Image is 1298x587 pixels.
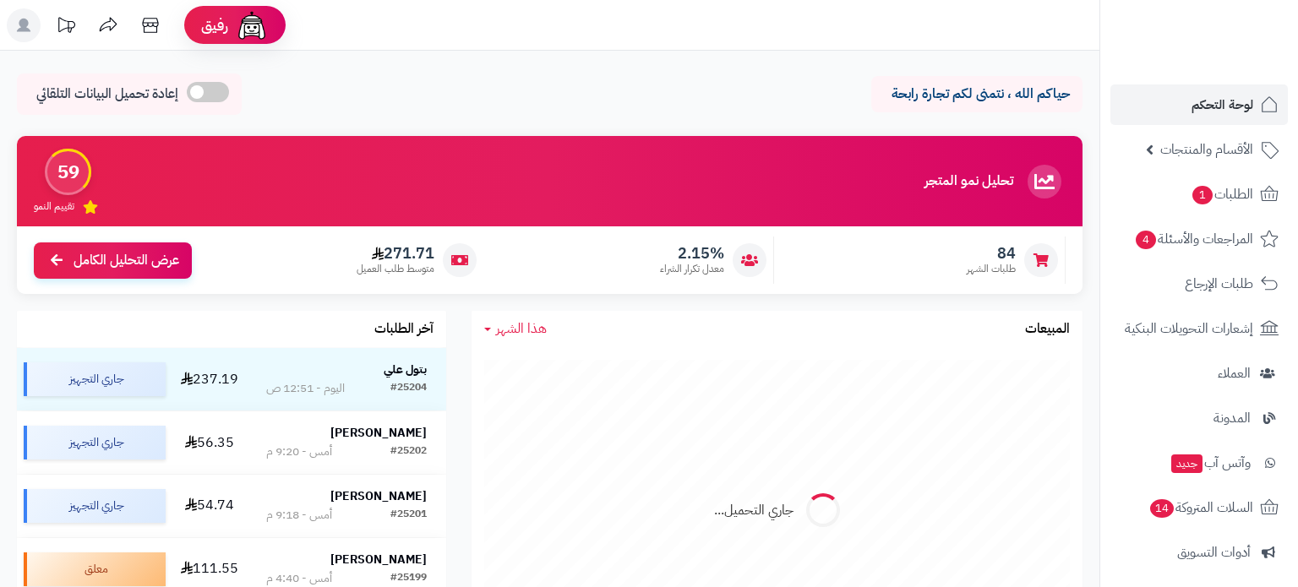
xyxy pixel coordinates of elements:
[24,426,166,459] div: جاري التجهيز
[660,244,724,263] span: 2.15%
[967,262,1016,276] span: طلبات الشهر
[330,487,427,505] strong: [PERSON_NAME]
[1125,317,1253,340] span: إشعارات التحويلات البنكية
[1110,264,1288,304] a: طلبات الإرجاع
[24,489,166,523] div: جاري التجهيز
[36,84,178,104] span: إعادة تحميل البيانات التلقائي
[1192,93,1253,117] span: لوحة التحكم
[1183,47,1282,83] img: logo-2.png
[714,501,794,520] div: جاري التحميل...
[1110,353,1288,394] a: العملاء
[1110,398,1288,438] a: المدونة
[924,174,1013,189] h3: تحليل نمو المتجر
[357,244,434,263] span: 271.71
[1136,231,1156,249] span: 4
[172,348,247,410] td: 237.19
[390,570,427,587] div: #25199
[390,380,427,397] div: #25204
[496,318,547,339] span: هذا الشهر
[357,262,434,276] span: متوسط طلب العميل
[1148,496,1253,519] span: السلات المتروكة
[484,319,547,339] a: هذا الشهر
[1191,182,1253,206] span: الطلبات
[390,443,427,460] div: #25202
[374,322,434,337] h3: آخر الطلبات
[172,411,247,474] td: 56.35
[172,475,247,537] td: 54.74
[1185,272,1253,296] span: طلبات الإرجاع
[330,551,427,568] strong: [PERSON_NAME]
[24,552,166,586] div: معلق
[74,251,179,270] span: عرض التحليل الكامل
[45,8,87,46] a: تحديثات المنصة
[1110,84,1288,125] a: لوحة التحكم
[1171,454,1203,473] span: جديد
[1134,227,1253,251] span: المراجعات والأسئلة
[266,443,332,460] div: أمس - 9:20 م
[201,15,228,35] span: رفيق
[1160,138,1253,161] span: الأقسام والمنتجات
[1110,219,1288,259] a: المراجعات والأسئلة4
[1213,406,1251,430] span: المدونة
[1110,308,1288,349] a: إشعارات التحويلات البنكية
[235,8,269,42] img: ai-face.png
[967,244,1016,263] span: 84
[384,361,427,378] strong: بتول علي
[266,507,332,524] div: أمس - 9:18 م
[660,262,724,276] span: معدل تكرار الشراء
[24,362,166,396] div: جاري التجهيز
[1192,186,1213,204] span: 1
[330,424,427,442] strong: [PERSON_NAME]
[34,242,192,279] a: عرض التحليل الكامل
[1177,541,1251,564] span: أدوات التسويق
[1150,499,1174,518] span: 14
[1110,443,1288,483] a: وآتس آبجديد
[1110,174,1288,215] a: الطلبات1
[1110,532,1288,573] a: أدوات التسويق
[266,570,332,587] div: أمس - 4:40 م
[1025,322,1070,337] h3: المبيعات
[1110,487,1288,528] a: السلات المتروكة14
[34,199,74,214] span: تقييم النمو
[390,507,427,524] div: #25201
[266,380,345,397] div: اليوم - 12:51 ص
[1218,361,1251,385] span: العملاء
[1170,451,1251,475] span: وآتس آب
[884,84,1070,104] p: حياكم الله ، نتمنى لكم تجارة رابحة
